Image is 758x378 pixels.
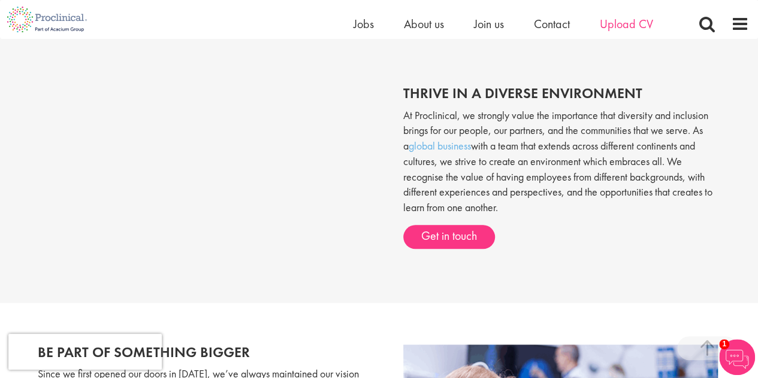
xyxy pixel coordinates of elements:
a: Get in touch [403,225,495,249]
iframe: reCAPTCHA [8,334,162,370]
p: At Proclinical, we strongly value the importance that diversity and inclusion brings for our peop... [403,108,721,215]
a: global business [409,139,471,153]
span: 1 [719,339,729,349]
h2: thrive in a diverse environment [403,86,721,101]
iframe: Our diversity and inclusion team [38,74,373,262]
a: About us [404,16,444,32]
a: Join us [474,16,504,32]
img: Chatbot [719,339,755,375]
a: Contact [534,16,570,32]
a: Jobs [354,16,374,32]
h2: Be part of something bigger [38,345,370,360]
a: Upload CV [600,16,653,32]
